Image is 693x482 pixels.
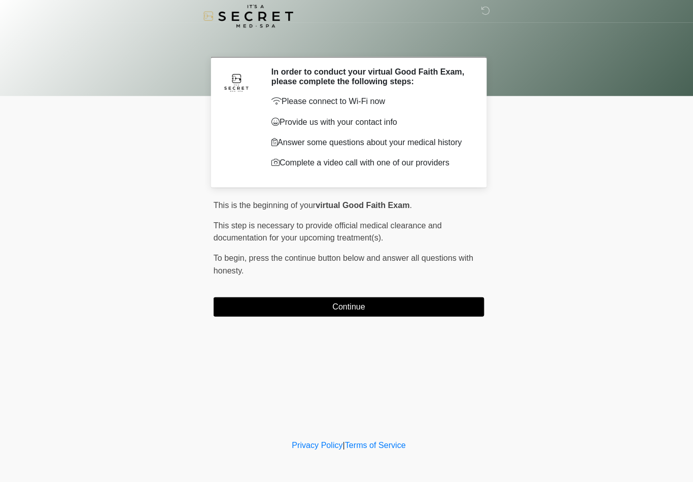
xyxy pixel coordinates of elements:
span: This is the beginning of your [212,202,314,211]
h2: In order to conduct your virtual Good Faith Exam, please complete the following steps: [269,70,466,89]
h1: ‎ ‎ [204,37,489,55]
a: Terms of Service [342,441,403,450]
strong: virtual Good Faith Exam [314,202,407,211]
img: It's A Secret Med Spa Logo [202,8,291,30]
p: Please connect to Wi-Fi now [269,98,466,110]
a: | [340,441,342,450]
p: Complete a video call with one of our providers [269,159,466,171]
span: To begin, [212,255,247,264]
p: Provide us with your contact info [269,118,466,130]
p: Answer some questions about your medical history [269,139,466,151]
span: This step is necessary to provide official medical clearance and documentation for your upcoming ... [212,223,439,244]
button: Continue [212,298,481,318]
span: press the continue button below and answer all questions with honesty. [212,255,470,276]
span: . [407,202,409,211]
img: Agent Avatar [220,70,250,100]
a: Privacy Policy [290,441,341,450]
